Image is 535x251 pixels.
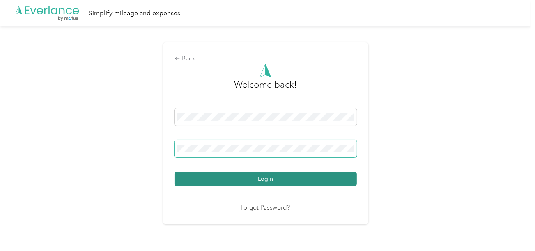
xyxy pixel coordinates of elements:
[489,205,535,251] iframe: Everlance-gr Chat Button Frame
[89,8,180,18] div: Simplify mileage and expenses
[241,203,290,213] a: Forgot Password?
[175,54,357,64] div: Back
[234,78,297,100] h3: greeting
[175,172,357,186] button: Login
